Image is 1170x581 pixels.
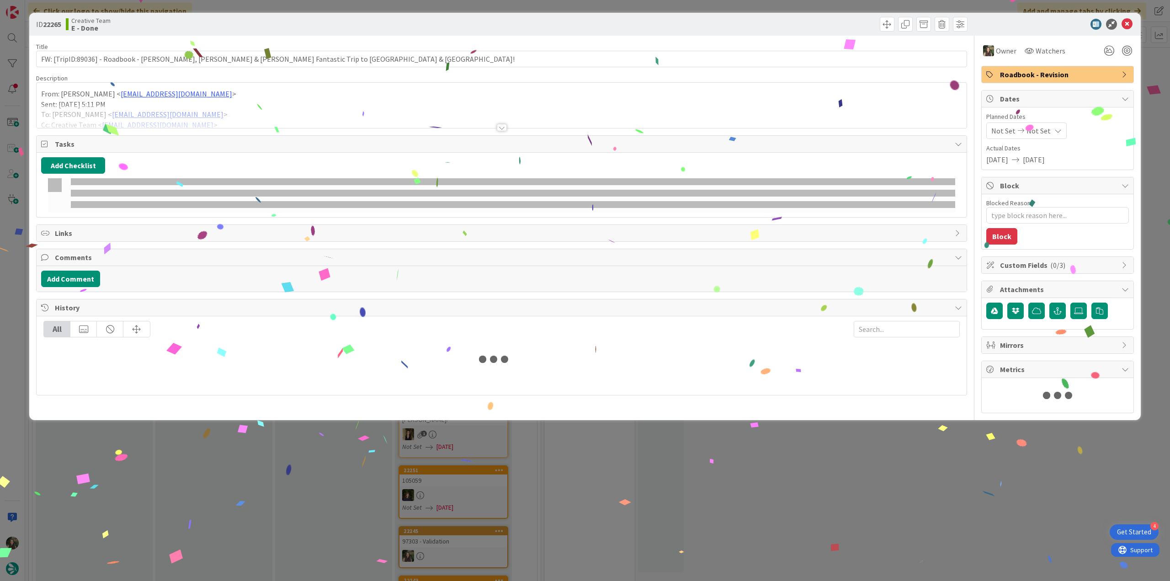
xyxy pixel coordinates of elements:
div: All [44,321,70,337]
span: Dates [1000,93,1117,104]
p: From: [PERSON_NAME] < > [41,89,962,99]
span: [DATE] [1023,154,1045,165]
span: ID [36,19,61,30]
span: Comments [55,252,950,263]
span: Actual Dates [986,144,1129,153]
span: Creative Team [71,17,111,24]
span: Mirrors [1000,340,1117,351]
span: Custom Fields [1000,260,1117,271]
span: History [55,302,950,313]
span: Description [36,74,68,82]
button: Block [986,228,1017,245]
span: ( 0/3 ) [1050,261,1065,270]
label: Blocked Reason [986,199,1031,207]
span: Metrics [1000,364,1117,375]
span: Not Set [1026,125,1051,136]
img: IG [983,45,994,56]
span: Attachments [1000,284,1117,295]
label: Title [36,43,48,51]
span: [DATE] [986,154,1008,165]
span: Roadbook - Revision [1000,69,1117,80]
span: Support [19,1,42,12]
span: Not Set [991,125,1016,136]
b: E - Done [71,24,111,32]
span: Owner [996,45,1016,56]
span: Links [55,228,950,239]
div: Open Get Started checklist, remaining modules: 4 [1110,524,1159,540]
p: Sent: [DATE] 5:11 PM [41,99,962,110]
input: type card name here... [36,51,967,67]
span: Block [1000,180,1117,191]
div: 4 [1150,522,1159,530]
div: Get Started [1117,528,1151,537]
b: 22265 [43,20,61,29]
button: Add Comment [41,271,100,287]
a: [EMAIL_ADDRESS][DOMAIN_NAME] [121,89,232,98]
button: Add Checklist [41,157,105,174]
input: Search... [854,321,960,337]
span: Planned Dates [986,112,1129,122]
span: Tasks [55,139,950,149]
span: Watchers [1036,45,1065,56]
